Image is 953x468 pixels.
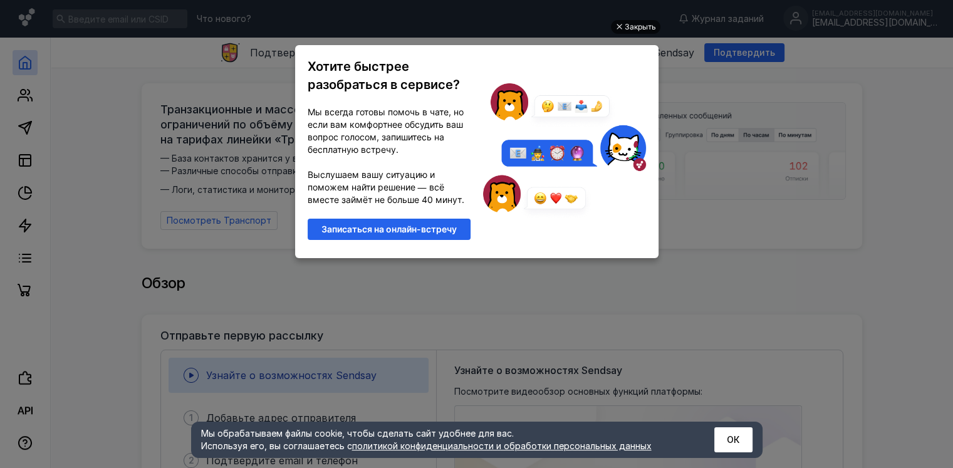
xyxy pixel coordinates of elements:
div: Закрыть [625,20,656,34]
a: Записаться на онлайн-встречу [308,219,471,240]
span: Хотите быстрее разобраться в сервисе? [308,59,460,92]
p: Мы всегда готовы помочь в чате, но если вам комфортнее обсудить ваш вопрос голосом, запишитесь на... [308,106,471,156]
div: Мы обрабатываем файлы cookie, чтобы сделать сайт удобнее для вас. Используя его, вы соглашаетесь c [201,427,684,452]
p: Выслушаем вашу ситуацию и поможем найти решение — всё вместе займёт не больше 40 минут. [308,169,471,206]
a: политикой конфиденциальности и обработки персональных данных [352,440,652,451]
button: ОК [714,427,753,452]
